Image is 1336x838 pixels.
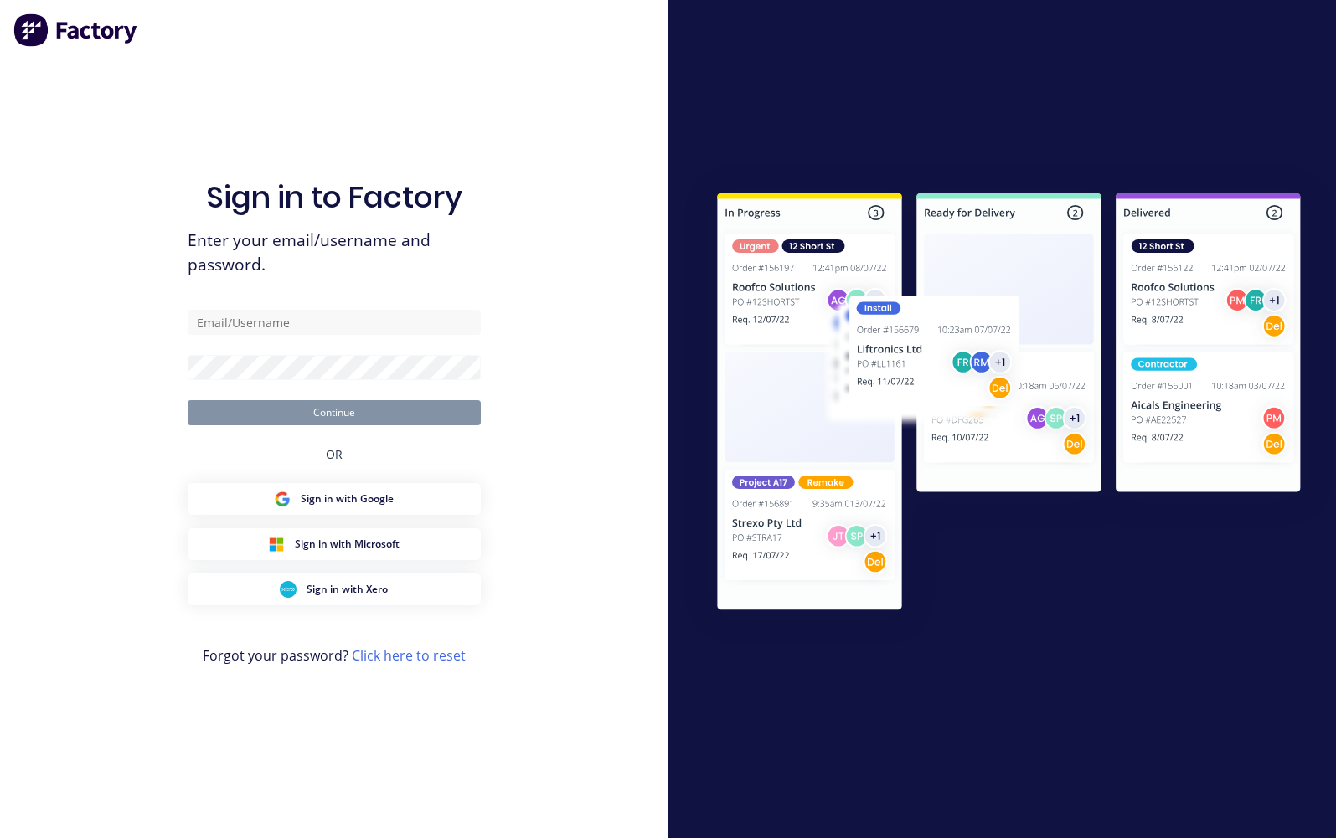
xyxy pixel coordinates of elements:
[274,491,291,507] img: Google Sign in
[352,646,466,665] a: Click here to reset
[280,581,297,598] img: Xero Sign in
[188,573,481,605] button: Xero Sign inSign in with Xero
[295,537,400,552] span: Sign in with Microsoft
[307,582,388,597] span: Sign in with Xero
[301,491,394,506] span: Sign in with Google
[188,310,481,335] input: Email/Username
[188,483,481,515] button: Google Sign inSign in with Google
[203,645,466,666] span: Forgot your password?
[326,425,343,483] div: OR
[188,400,481,425] button: Continue
[13,13,139,47] img: Factory
[188,229,481,277] span: Enter your email/username and password.
[188,528,481,560] button: Microsoft Sign inSign in with Microsoft
[268,536,285,553] img: Microsoft Sign in
[206,179,462,215] h1: Sign in to Factory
